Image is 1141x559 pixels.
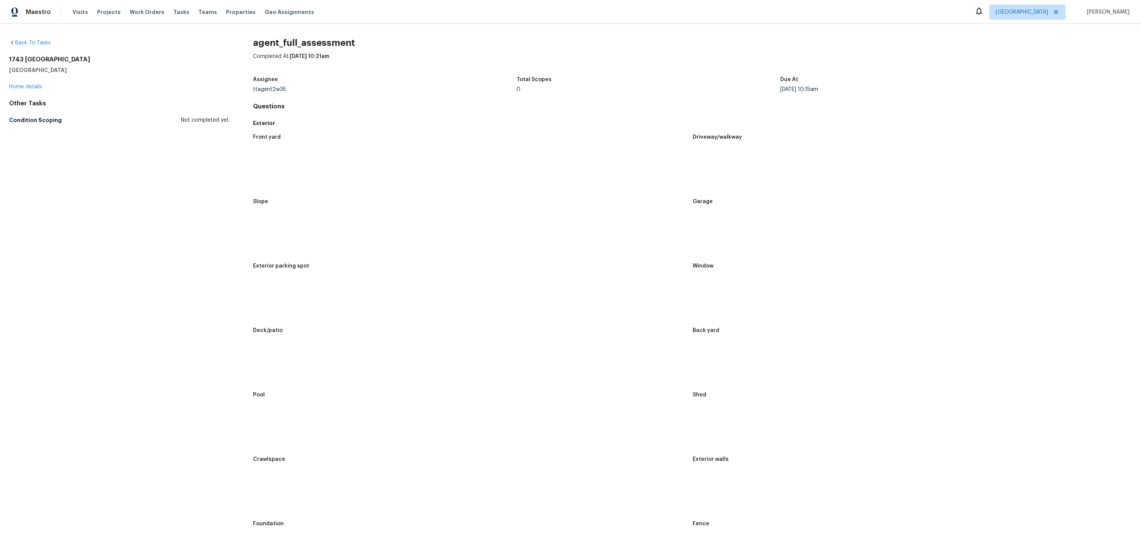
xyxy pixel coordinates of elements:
[198,8,217,16] span: Teams
[253,521,284,526] h5: Foundation
[693,328,719,333] h5: Back yard
[780,77,798,82] h5: Due At
[9,40,51,45] a: Back To Tasks
[253,119,1132,127] h5: Exterior
[9,100,229,107] div: Other Tasks
[9,56,229,63] h2: 1743 [GEOGRAPHIC_DATA]
[253,77,278,82] h5: Assignee
[181,116,229,124] span: Not completed yet
[173,9,189,15] span: Tasks
[693,199,713,204] h5: Garage
[9,66,229,74] h5: [GEOGRAPHIC_DATA]
[517,77,552,82] h5: Total Scopes
[265,8,314,16] span: Geo Assignments
[253,457,285,462] h5: Crawlspace
[290,54,329,59] span: [DATE] 10:21am
[253,263,309,269] h5: Exterior parking spot
[253,328,283,333] h5: Deck/patio
[26,8,51,16] span: Maestro
[226,8,256,16] span: Properties
[693,521,709,526] h5: Fence
[517,87,780,92] div: 0
[9,116,62,124] h5: Condition Scoping
[780,87,1044,92] div: [DATE] 10:15am
[253,39,1132,47] h2: agent_full_assessment
[253,53,1132,72] div: Completed At:
[130,8,164,16] span: Work Orders
[693,263,714,269] h5: Window
[693,135,742,140] h5: Driveway/walkway
[253,135,281,140] h5: Front yard
[253,199,268,204] h5: Slope
[1084,8,1130,16] span: [PERSON_NAME]
[72,8,88,16] span: Visits
[97,8,121,16] span: Projects
[9,84,42,89] a: Home details
[253,392,265,398] h5: Pool
[253,87,517,92] div: ttagent2w35
[996,8,1048,16] span: [GEOGRAPHIC_DATA]
[253,103,1132,110] h4: Questions
[693,392,706,398] h5: Shed
[693,457,729,462] h5: Exterior walls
